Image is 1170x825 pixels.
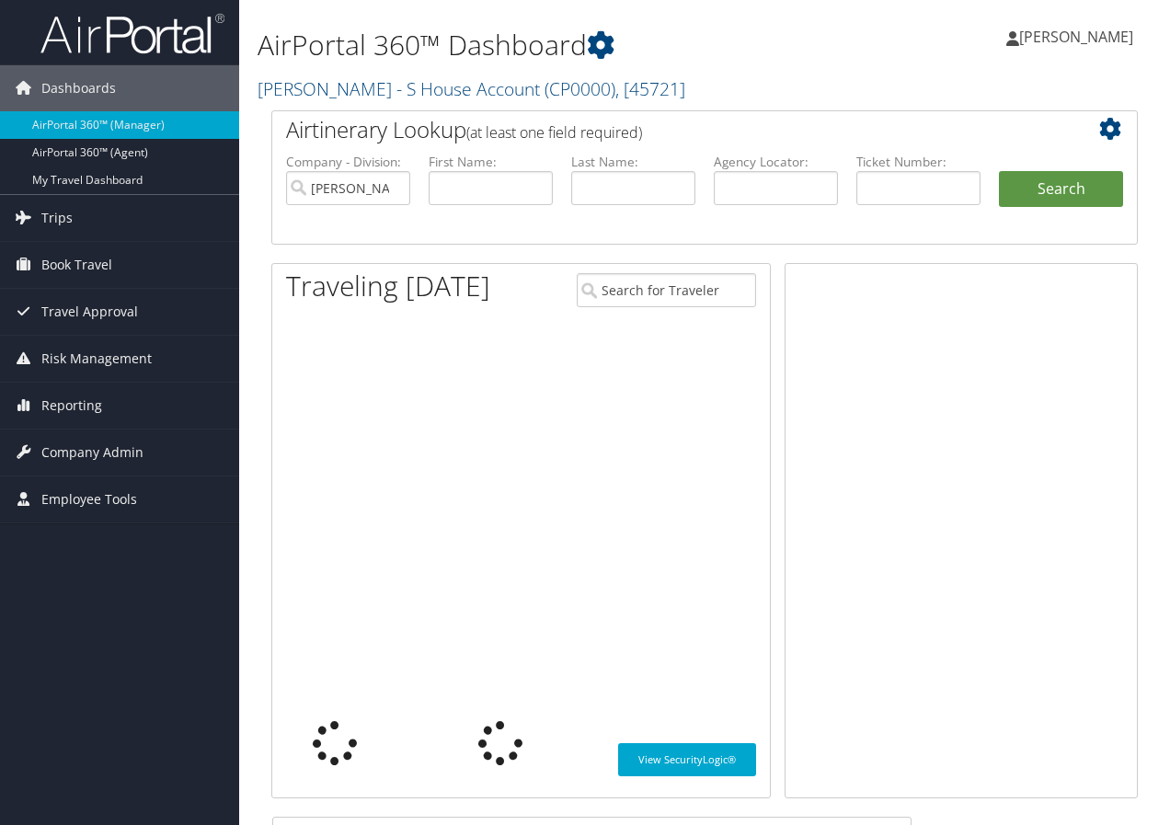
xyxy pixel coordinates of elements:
[1006,9,1152,64] a: [PERSON_NAME]
[615,76,685,101] span: , [ 45721 ]
[286,267,490,305] h1: Traveling [DATE]
[571,153,695,171] label: Last Name:
[466,122,642,143] span: (at least one field required)
[41,65,116,111] span: Dashboards
[618,743,756,776] a: View SecurityLogic®
[40,12,224,55] img: airportal-logo.png
[856,153,981,171] label: Ticket Number:
[999,171,1123,208] button: Search
[258,26,854,64] h1: AirPortal 360™ Dashboard
[429,153,553,171] label: First Name:
[1019,27,1133,47] span: [PERSON_NAME]
[41,289,138,335] span: Travel Approval
[41,383,102,429] span: Reporting
[41,430,143,476] span: Company Admin
[258,76,685,101] a: [PERSON_NAME] - S House Account
[577,273,757,307] input: Search for Traveler
[286,153,410,171] label: Company - Division:
[41,195,73,241] span: Trips
[545,76,615,101] span: ( CP0000 )
[714,153,838,171] label: Agency Locator:
[41,336,152,382] span: Risk Management
[41,242,112,288] span: Book Travel
[41,476,137,522] span: Employee Tools
[286,114,1051,145] h2: Airtinerary Lookup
